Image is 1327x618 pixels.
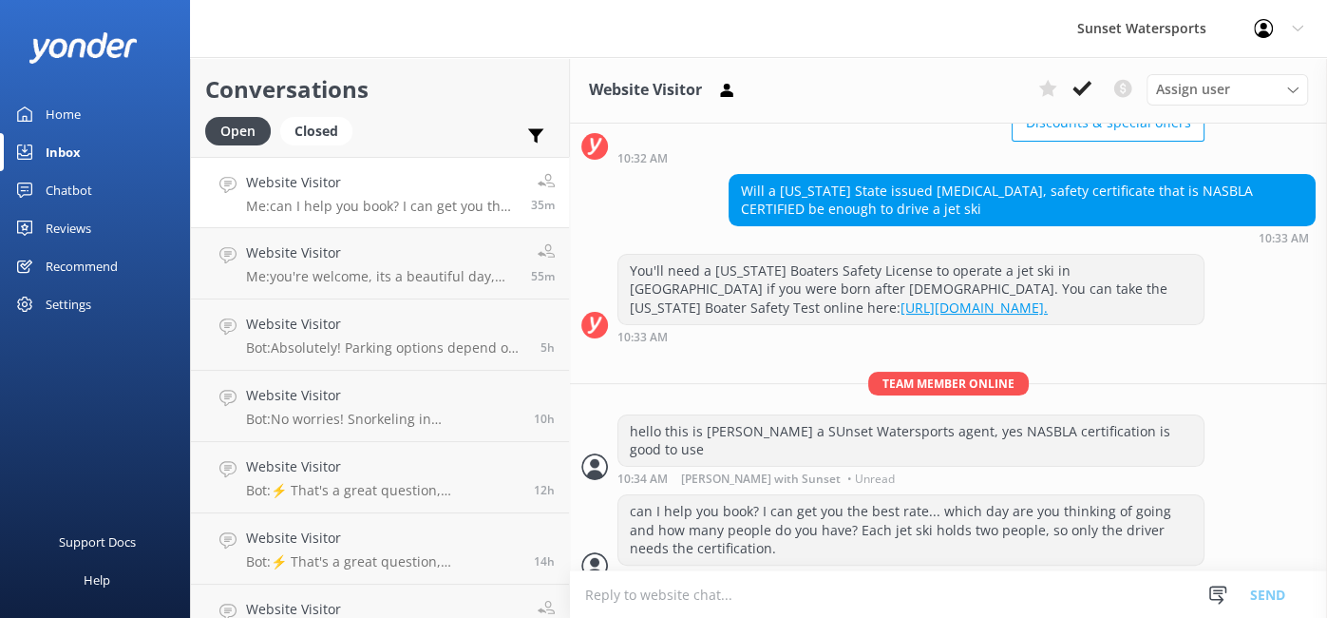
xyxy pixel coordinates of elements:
div: Reviews [46,209,91,247]
a: Website VisitorBot:No worries! Snorkeling in [GEOGRAPHIC_DATA] is beginner-friendly, and our tour... [191,371,569,442]
div: Chatbot [46,171,92,209]
div: Open [205,117,271,145]
div: Settings [46,285,91,323]
div: hello this is [PERSON_NAME] a SUnset Watersports agent, yes NASBLA certification is good to use [618,415,1204,466]
h4: Website Visitor [246,172,517,193]
a: Website VisitorMe:can I help you book? I can get you the best rate... which day are you thinking ... [191,157,569,228]
h4: Website Visitor [246,528,520,549]
h4: Website Visitor [246,385,520,406]
div: Sep 21 2025 09:33am (UTC -05:00) America/Cancun [729,231,1316,244]
strong: 10:33 AM [617,332,668,343]
p: Bot: No worries! Snorkeling in [GEOGRAPHIC_DATA] is beginner-friendly, and our tours offer snorke... [246,411,520,428]
div: Sep 21 2025 09:34am (UTC -05:00) America/Cancun [617,472,1204,485]
div: Help [84,561,110,599]
a: Website VisitorBot:Absolutely! Parking options depend on where your tour departs from. For [STREE... [191,299,569,371]
a: Website VisitorBot:⚡ That's a great question, unfortunately I do not know the answer. I'm going t... [191,442,569,513]
div: Sep 21 2025 09:32am (UTC -05:00) America/Cancun [617,151,1204,164]
a: Website VisitorBot:⚡ That's a great question, unfortunately I do not know the answer. I'm going t... [191,513,569,585]
p: Bot: Absolutely! Parking options depend on where your tour departs from. For [STREET_ADDRESS][PER... [246,339,526,357]
strong: 10:33 AM [1259,233,1309,244]
div: Sep 21 2025 09:33am (UTC -05:00) America/Cancun [617,330,1204,343]
div: Will a [US_STATE] State issued [MEDICAL_DATA], safety certificate that is NASBLA CERTIFIED be eno... [730,175,1315,225]
p: Me: you're welcome, its a beautiful day, should be nice this evening! [246,268,517,285]
div: Closed [280,117,352,145]
h4: Website Visitor [246,456,520,477]
div: Assign User [1147,74,1308,105]
span: Sep 21 2025 05:06am (UTC -05:00) America/Cancun [540,339,555,356]
a: Open [205,120,280,141]
span: Sep 20 2025 07:43pm (UTC -05:00) America/Cancun [534,553,555,570]
a: Website VisitorMe:you're welcome, its a beautiful day, should be nice this evening!55m [191,228,569,299]
div: Home [46,95,81,133]
span: Sep 20 2025 11:26pm (UTC -05:00) America/Cancun [534,411,555,427]
span: Sep 20 2025 09:55pm (UTC -05:00) America/Cancun [534,482,555,498]
a: Closed [280,120,362,141]
div: Support Docs [59,523,136,561]
div: Recommend [46,247,118,285]
strong: 10:32 AM [617,153,668,164]
p: Me: can I help you book? I can get you the best rate... which day are you thinking of going and h... [246,198,517,215]
div: Inbox [46,133,81,171]
span: Sep 21 2025 09:15am (UTC -05:00) America/Cancun [531,268,555,284]
span: Sep 21 2025 09:35am (UTC -05:00) America/Cancun [531,197,555,213]
h2: Conversations [205,71,555,107]
img: yonder-white-logo.png [28,32,138,64]
p: Bot: ⚡ That's a great question, unfortunately I do not know the answer. I'm going to reach out to... [246,482,520,499]
p: Bot: ⚡ That's a great question, unfortunately I do not know the answer. I'm going to reach out to... [246,553,520,570]
span: • Unread [847,473,895,485]
div: can I help you book? I can get you the best rate... which day are you thinking of going and how m... [618,495,1204,565]
strong: 10:34 AM [617,473,668,485]
div: You'll need a [US_STATE] Boaters Safety License to operate a jet ski in [GEOGRAPHIC_DATA] if you ... [618,255,1204,324]
span: Team member online [868,372,1029,396]
h4: Website Visitor [246,242,517,263]
span: [PERSON_NAME] with Sunset [681,473,841,485]
h3: Website Visitor [589,78,702,103]
span: Assign user [1156,79,1230,100]
a: [URL][DOMAIN_NAME]. [900,299,1048,317]
h4: Website Visitor [246,314,526,335]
